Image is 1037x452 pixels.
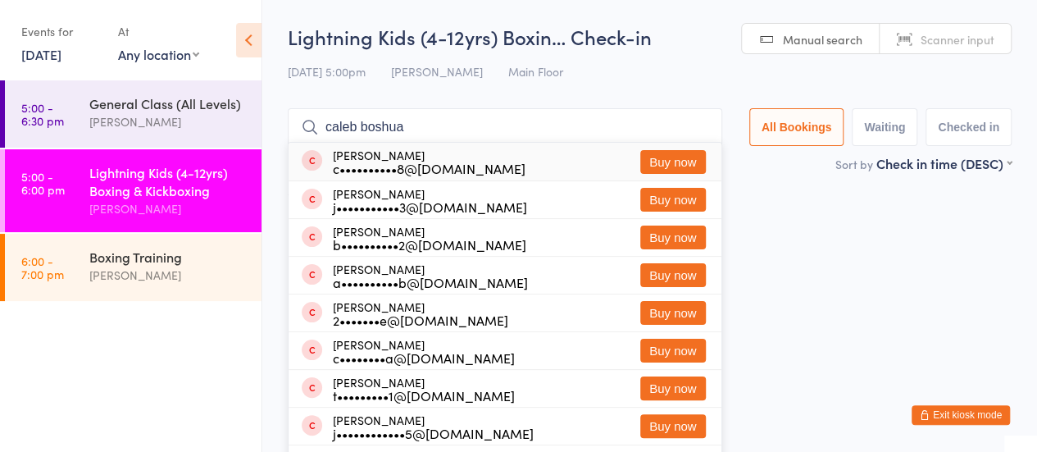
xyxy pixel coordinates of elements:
[749,108,844,146] button: All Bookings
[21,170,65,196] time: 5:00 - 6:00 pm
[640,188,706,212] button: Buy now
[118,18,199,45] div: At
[288,63,366,80] span: [DATE] 5:00pm
[926,108,1012,146] button: Checked in
[288,108,722,146] input: Search
[5,149,262,232] a: 5:00 -6:00 pmLightning Kids (4-12yrs) Boxing & Kickboxing[PERSON_NAME]
[333,427,534,440] div: j••••••••••••5@[DOMAIN_NAME]
[640,150,706,174] button: Buy now
[333,351,515,364] div: c••••••••a@[DOMAIN_NAME]
[333,263,528,289] div: [PERSON_NAME]
[852,108,917,146] button: Waiting
[333,200,527,213] div: j•••••••••••3@[DOMAIN_NAME]
[21,254,64,281] time: 6:00 - 7:00 pm
[333,376,515,402] div: [PERSON_NAME]
[89,112,248,131] div: [PERSON_NAME]
[640,377,706,400] button: Buy now
[333,300,508,326] div: [PERSON_NAME]
[333,187,527,213] div: [PERSON_NAME]
[783,31,862,48] span: Manual search
[333,338,515,364] div: [PERSON_NAME]
[921,31,994,48] span: Scanner input
[89,163,248,199] div: Lightning Kids (4-12yrs) Boxing & Kickboxing
[391,63,483,80] span: [PERSON_NAME]
[333,413,534,440] div: [PERSON_NAME]
[640,339,706,363] button: Buy now
[89,248,248,266] div: Boxing Training
[640,414,706,438] button: Buy now
[508,63,563,80] span: Main Floor
[876,154,1012,172] div: Check in time (DESC)
[21,101,64,127] time: 5:00 - 6:30 pm
[89,266,248,285] div: [PERSON_NAME]
[333,276,528,289] div: a••••••••••b@[DOMAIN_NAME]
[288,23,1012,50] h2: Lightning Kids (4-12yrs) Boxin… Check-in
[5,234,262,301] a: 6:00 -7:00 pmBoxing Training[PERSON_NAME]
[21,18,102,45] div: Events for
[640,226,706,249] button: Buy now
[89,94,248,112] div: General Class (All Levels)
[333,162,525,175] div: c••••••••••8@[DOMAIN_NAME]
[835,156,873,172] label: Sort by
[333,389,515,402] div: t•••••••••1@[DOMAIN_NAME]
[5,80,262,148] a: 5:00 -6:30 pmGeneral Class (All Levels)[PERSON_NAME]
[118,45,199,63] div: Any location
[89,199,248,218] div: [PERSON_NAME]
[912,405,1010,425] button: Exit kiosk mode
[333,238,526,251] div: b••••••••••2@[DOMAIN_NAME]
[640,301,706,325] button: Buy now
[333,225,526,251] div: [PERSON_NAME]
[333,148,525,175] div: [PERSON_NAME]
[640,263,706,287] button: Buy now
[21,45,61,63] a: [DATE]
[333,313,508,326] div: 2•••••••e@[DOMAIN_NAME]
